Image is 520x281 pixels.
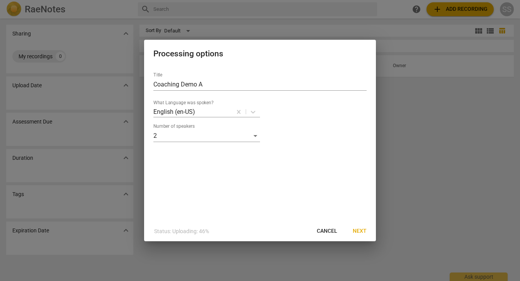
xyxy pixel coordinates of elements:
[153,73,162,78] label: Title
[311,224,343,238] button: Cancel
[353,227,367,235] span: Next
[317,227,337,235] span: Cancel
[153,130,260,142] div: 2
[153,49,367,59] h2: Processing options
[153,124,195,129] label: Number of speakers
[153,101,214,105] label: What Language was spoken?
[154,227,209,235] p: Status: Uploading: 46%
[347,224,373,238] button: Next
[153,107,195,116] p: English (en-US)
